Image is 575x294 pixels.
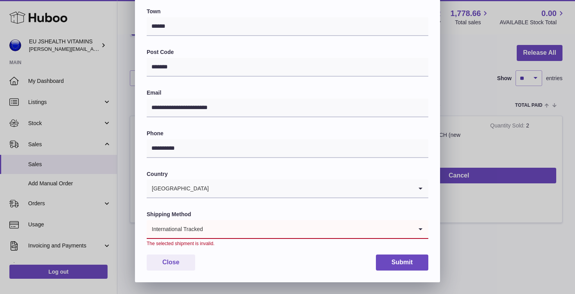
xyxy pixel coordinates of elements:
[147,8,428,15] label: Town
[147,220,428,239] div: Search for option
[147,220,203,238] span: International Tracked
[147,130,428,137] label: Phone
[147,179,209,197] span: [GEOGRAPHIC_DATA]
[147,211,428,218] label: Shipping Method
[147,170,428,178] label: Country
[147,179,428,198] div: Search for option
[147,89,428,97] label: Email
[147,255,195,271] button: Close
[147,48,428,56] label: Post Code
[147,240,428,247] div: The selected shipment is invalid.
[203,220,413,238] input: Search for option
[376,255,428,271] button: Submit
[209,179,413,197] input: Search for option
